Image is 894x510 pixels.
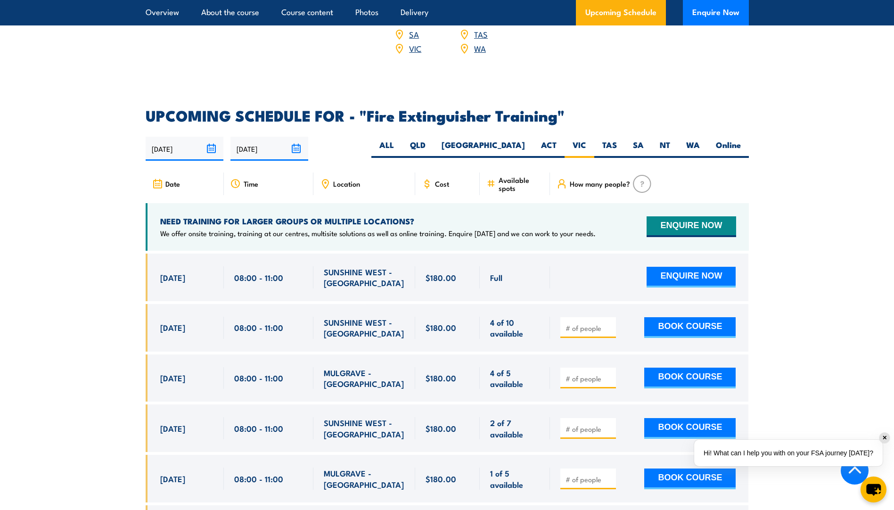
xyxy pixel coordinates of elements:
[324,417,405,439] span: SUNSHINE WEST - [GEOGRAPHIC_DATA]
[426,423,456,434] span: $180.00
[566,475,613,484] input: # of people
[434,140,533,158] label: [GEOGRAPHIC_DATA]
[644,368,736,388] button: BOOK COURSE
[234,372,283,383] span: 08:00 - 11:00
[426,322,456,333] span: $180.00
[474,28,488,40] a: TAS
[694,440,883,466] div: Hi! What can I help you with on your FSA journey [DATE]?
[146,108,749,122] h2: UPCOMING SCHEDULE FOR - "Fire Extinguisher Training"
[160,423,185,434] span: [DATE]
[490,317,540,339] span: 4 of 10 available
[678,140,708,158] label: WA
[499,176,543,192] span: Available spots
[409,28,419,40] a: SA
[644,317,736,338] button: BOOK COURSE
[565,140,594,158] label: VIC
[566,424,613,434] input: # of people
[566,374,613,383] input: # of people
[160,473,185,484] span: [DATE]
[644,469,736,489] button: BOOK COURSE
[244,180,258,188] span: Time
[879,433,890,443] div: ✕
[324,317,405,339] span: SUNSHINE WEST - [GEOGRAPHIC_DATA]
[861,477,886,502] button: chat-button
[426,372,456,383] span: $180.00
[333,180,360,188] span: Location
[234,473,283,484] span: 08:00 - 11:00
[234,423,283,434] span: 08:00 - 11:00
[435,180,449,188] span: Cost
[324,266,405,288] span: SUNSHINE WEST - [GEOGRAPHIC_DATA]
[234,272,283,283] span: 08:00 - 11:00
[490,367,540,389] span: 4 of 5 available
[426,473,456,484] span: $180.00
[647,267,736,288] button: ENQUIRE NOW
[490,417,540,439] span: 2 of 7 available
[652,140,678,158] label: NT
[490,272,502,283] span: Full
[402,140,434,158] label: QLD
[647,216,736,237] button: ENQUIRE NOW
[371,140,402,158] label: ALL
[644,418,736,439] button: BOOK COURSE
[566,323,613,333] input: # of people
[160,372,185,383] span: [DATE]
[165,180,180,188] span: Date
[625,140,652,158] label: SA
[570,180,630,188] span: How many people?
[146,137,223,161] input: From date
[474,42,486,54] a: WA
[426,272,456,283] span: $180.00
[230,137,308,161] input: To date
[234,322,283,333] span: 08:00 - 11:00
[160,322,185,333] span: [DATE]
[409,42,421,54] a: VIC
[160,272,185,283] span: [DATE]
[594,140,625,158] label: TAS
[708,140,749,158] label: Online
[160,229,596,238] p: We offer onsite training, training at our centres, multisite solutions as well as online training...
[490,468,540,490] span: 1 of 5 available
[324,468,405,490] span: MULGRAVE - [GEOGRAPHIC_DATA]
[533,140,565,158] label: ACT
[324,367,405,389] span: MULGRAVE - [GEOGRAPHIC_DATA]
[160,216,596,226] h4: NEED TRAINING FOR LARGER GROUPS OR MULTIPLE LOCATIONS?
